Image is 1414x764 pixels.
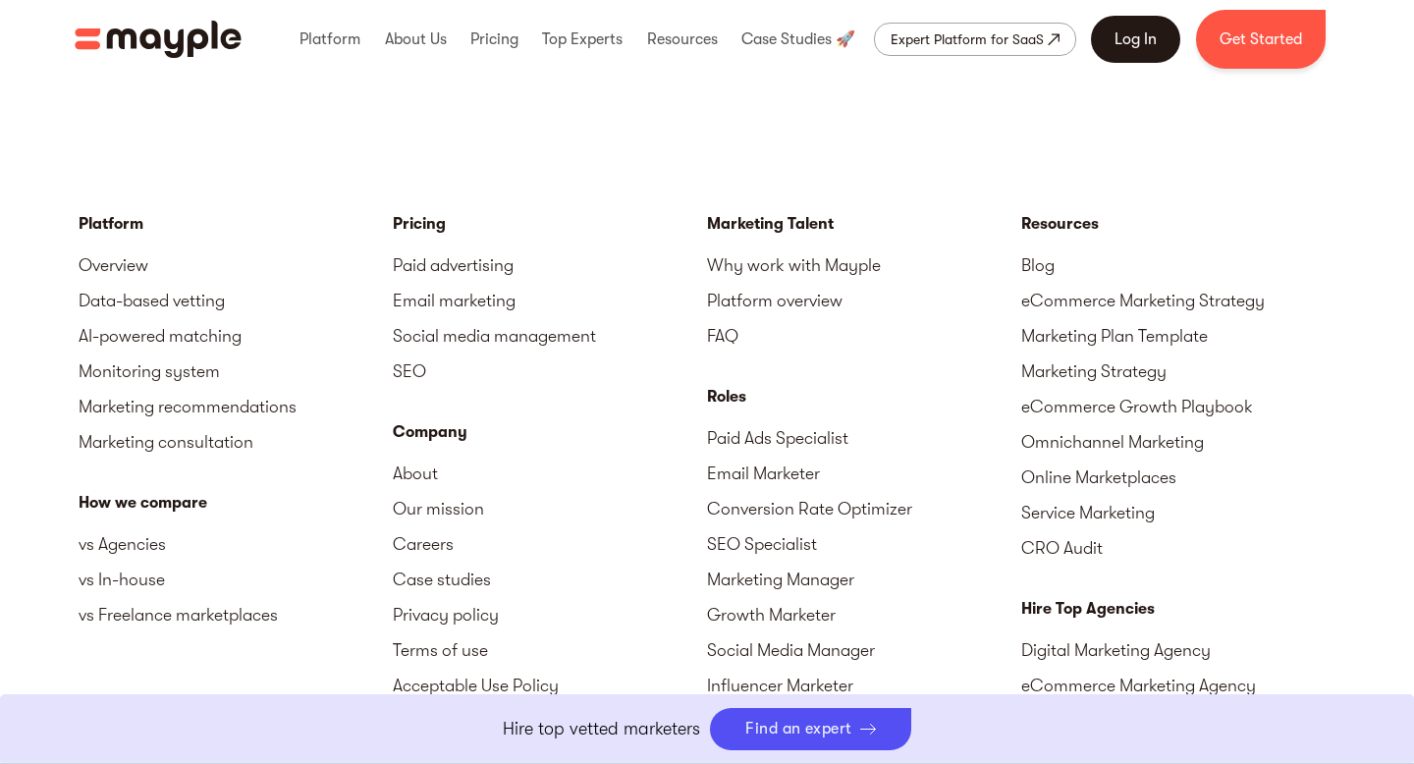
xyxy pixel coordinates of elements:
a: Get Started [1196,10,1326,69]
div: Resources [642,8,723,71]
a: Digital Marketing Agency [1021,632,1335,668]
a: Log In [1091,16,1180,63]
a: SEO Specialist [707,526,1021,562]
div: Resources [1021,212,1335,236]
a: Marketing Plan Template [1021,318,1335,354]
a: home [75,21,242,58]
a: Why work with Mayple [707,247,1021,283]
a: vs Agencies [79,526,393,562]
a: Paid Ads Specialist [707,420,1021,456]
a: Pricing [393,212,707,236]
a: eCommerce Growth Playbook [1021,389,1335,424]
a: vs In-house [79,562,393,597]
a: Marketing Strategy [1021,354,1335,389]
a: Marketing consultation [79,424,393,460]
iframe: Chat Widget [1060,536,1414,764]
a: SEO [393,354,707,389]
div: Platform [79,212,393,236]
a: Social Media Manager [707,632,1021,668]
div: How we compare [79,491,393,515]
a: FAQ [707,318,1021,354]
a: Influencer Marketer [707,668,1021,703]
a: Online Marketplaces [1021,460,1335,495]
a: Expert Platform for SaaS [874,23,1076,56]
a: Conversion Rate Optimizer [707,491,1021,526]
a: Omnichannel Marketing [1021,424,1335,460]
a: CRO Audit [1021,530,1335,566]
div: Expert Platform for SaaS [891,27,1044,51]
a: Platform overview [707,283,1021,318]
div: Platform [295,8,365,71]
a: eCommerce Marketing Strategy [1021,283,1335,318]
div: Roles [707,385,1021,409]
a: About [393,456,707,491]
div: Pricing [465,8,523,71]
div: Top Experts [537,8,627,71]
a: Marketing recommendations [79,389,393,424]
img: Mayple logo [75,21,242,58]
div: Marketing Talent [707,212,1021,236]
a: AI-powered matching [79,318,393,354]
a: Service Marketing [1021,495,1335,530]
a: Privacy policy [393,597,707,632]
a: Case studies [393,562,707,597]
a: Marketing Manager [707,562,1021,597]
a: Overview [79,247,393,283]
a: vs Freelance marketplaces [79,597,393,632]
div: About Us [380,8,452,71]
a: eCommerce Marketing Agency [1021,668,1335,703]
a: Our mission [393,491,707,526]
a: Email marketing [393,283,707,318]
a: Monitoring system [79,354,393,389]
div: Hire Top Agencies [1021,597,1335,621]
a: Terms of use [393,632,707,668]
a: Growth Marketer [707,597,1021,632]
a: Careers [393,526,707,562]
a: Acceptable Use Policy [393,668,707,703]
a: Email Marketer [707,456,1021,491]
a: Data-based vetting [79,283,393,318]
a: Blog [1021,247,1335,283]
a: Paid advertising [393,247,707,283]
div: Company [393,420,707,444]
a: Social media management [393,318,707,354]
